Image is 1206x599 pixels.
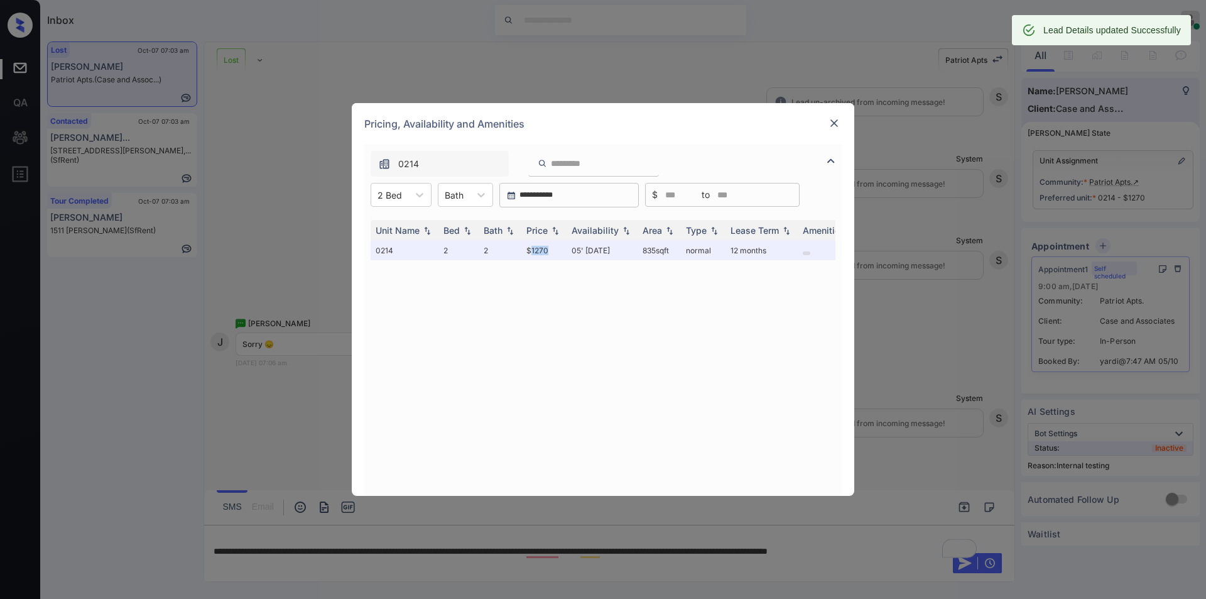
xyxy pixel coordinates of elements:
img: icon-zuma [378,158,391,170]
span: to [702,188,710,202]
td: 0214 [371,241,438,260]
div: Lease Term [731,225,779,236]
img: sorting [461,226,474,235]
div: Availability [572,225,619,236]
div: Price [526,225,548,236]
td: normal [681,241,725,260]
td: 12 months [725,241,798,260]
td: 835 sqft [638,241,681,260]
div: Bath [484,225,503,236]
div: Lead Details updated Successfully [1043,19,1181,41]
img: sorting [780,226,793,235]
span: $ [652,188,658,202]
img: sorting [708,226,720,235]
img: sorting [620,226,633,235]
img: icon-zuma [823,153,839,168]
img: sorting [421,226,433,235]
div: Unit Name [376,225,420,236]
div: Bed [443,225,460,236]
img: close [828,117,840,129]
td: 2 [479,241,521,260]
div: Area [643,225,662,236]
img: icon-zuma [538,158,547,169]
td: $1270 [521,241,567,260]
img: sorting [504,226,516,235]
img: sorting [549,226,562,235]
div: Type [686,225,707,236]
td: 05' [DATE] [567,241,638,260]
span: 0214 [398,157,419,171]
div: Pricing, Availability and Amenities [352,103,854,145]
div: Amenities [803,225,845,236]
img: sorting [663,226,676,235]
td: 2 [438,241,479,260]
